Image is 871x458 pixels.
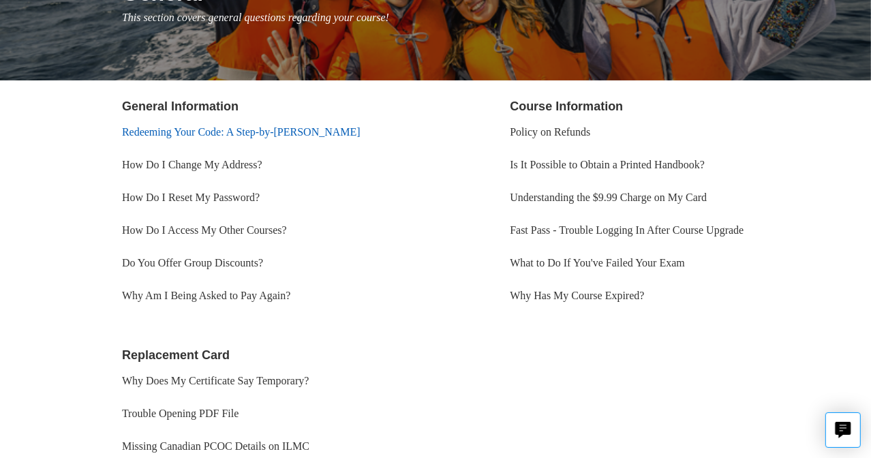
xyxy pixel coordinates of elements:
[122,192,260,203] a: How Do I Reset My Password?
[122,126,361,138] a: Redeeming Your Code: A Step-by-[PERSON_NAME]
[122,375,309,386] a: Why Does My Certificate Say Temporary?
[510,224,744,236] a: Fast Pass - Trouble Logging In After Course Upgrade
[122,100,239,113] a: General Information
[122,348,230,362] a: Replacement Card
[122,159,262,170] a: How Do I Change My Address?
[510,192,707,203] a: Understanding the $9.99 Charge on My Card
[122,290,291,301] a: Why Am I Being Asked to Pay Again?
[825,412,861,448] button: Live chat
[510,126,590,138] a: Policy on Refunds
[510,100,623,113] a: Course Information
[122,10,827,26] p: This section covers general questions regarding your course!
[122,408,239,419] a: Trouble Opening PDF File
[510,159,705,170] a: Is It Possible to Obtain a Printed Handbook?
[510,290,644,301] a: Why Has My Course Expired?
[122,224,287,236] a: How Do I Access My Other Courses?
[510,257,685,269] a: What to Do If You've Failed Your Exam
[122,257,263,269] a: Do You Offer Group Discounts?
[122,440,309,452] a: Missing Canadian PCOC Details on ILMC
